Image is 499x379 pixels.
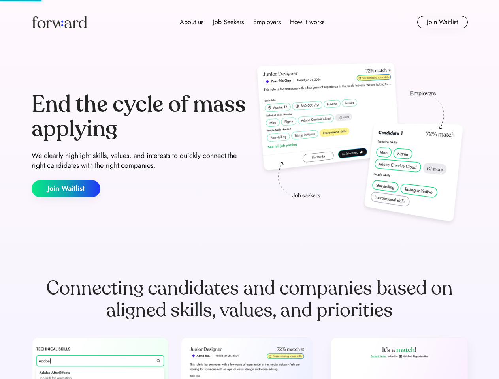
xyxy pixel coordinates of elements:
div: We clearly highlight skills, values, and interests to quickly connect the right candidates with t... [32,151,247,171]
div: Job Seekers [213,17,244,27]
div: Connecting candidates and companies based on aligned skills, values, and priorities [32,277,468,321]
button: Join Waitlist [417,16,468,28]
img: hero-image.png [253,60,468,230]
img: Forward logo [32,16,87,28]
div: About us [180,17,203,27]
div: Employers [253,17,281,27]
div: End the cycle of mass applying [32,92,247,141]
div: How it works [290,17,324,27]
button: Join Waitlist [32,180,100,197]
